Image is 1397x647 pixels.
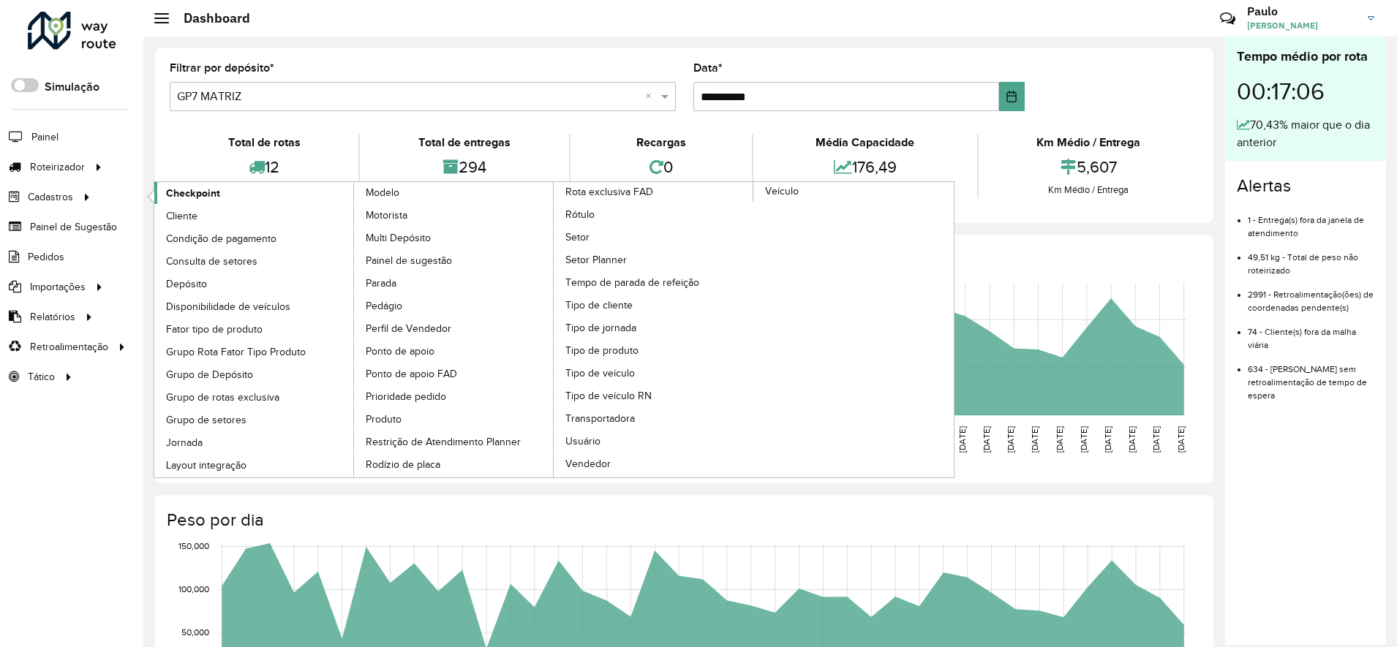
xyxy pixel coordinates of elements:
span: Fator tipo de produto [166,322,263,337]
span: Retroalimentação [30,339,108,355]
span: Produto [366,412,402,427]
text: [DATE] [1151,426,1161,453]
div: 5,607 [982,151,1195,183]
span: Ponto de apoio [366,344,434,359]
a: Disponibilidade de veículos [154,295,355,317]
span: Layout integração [166,458,246,473]
text: [DATE] [1103,426,1112,453]
span: Grupo de Depósito [166,367,253,382]
span: Consulta de setores [166,254,257,269]
span: Setor [565,230,590,245]
a: Layout integração [154,454,355,476]
span: Clear all [645,88,658,105]
a: Prioridade pedido [354,385,554,407]
a: Produto [354,408,554,430]
span: Tipo de jornada [565,320,636,336]
span: Tipo de produto [565,343,639,358]
a: Veículo [554,182,954,477]
a: Rodízio de placa [354,453,554,475]
li: 1 - Entrega(s) fora da janela de atendimento [1248,203,1374,240]
a: Tipo de cliente [554,294,754,316]
span: Tipo de cliente [565,298,633,313]
a: Vendedor [554,453,754,474]
span: Setor Planner [565,252,627,268]
a: Fator tipo de produto [154,318,355,340]
span: Restrição de Atendimento Planner [366,434,521,450]
span: Perfil de Vendedor [366,321,451,336]
span: Tático [28,369,55,385]
a: Restrição de Atendimento Planner [354,431,554,453]
a: Contato Rápido [1212,3,1243,34]
a: Painel de sugestão [354,249,554,271]
button: Choose Date [999,82,1025,111]
a: Modelo [154,182,554,477]
span: Prioridade pedido [366,389,446,404]
a: Usuário [554,430,754,452]
span: Painel [31,129,59,145]
span: Multi Depósito [366,230,431,246]
span: Rótulo [565,207,595,222]
div: 176,49 [757,151,973,183]
a: Multi Depósito [354,227,554,249]
span: Transportadora [565,411,635,426]
a: Condição de pagamento [154,227,355,249]
span: Motorista [366,208,407,223]
a: Checkpoint [154,182,355,204]
span: Rota exclusiva FAD [565,184,653,200]
span: Pedágio [366,298,402,314]
text: [DATE] [982,426,991,453]
text: 150,000 [178,542,209,551]
div: Total de entregas [364,134,565,151]
li: 2991 - Retroalimentação(ões) de coordenadas pendente(s) [1248,277,1374,314]
a: Setor [554,226,754,248]
a: Ponto de apoio [354,340,554,362]
a: Grupo Rota Fator Tipo Produto [154,341,355,363]
a: Setor Planner [554,249,754,270]
h4: Peso por dia [167,510,1199,531]
li: 634 - [PERSON_NAME] sem retroalimentação de tempo de espera [1248,352,1374,402]
li: 74 - Cliente(s) fora da malha viária [1248,314,1374,352]
a: Depósito [154,273,355,295]
div: Km Médio / Entrega [982,183,1195,197]
span: Tempo de parada de refeição [565,275,699,290]
span: Painel de Sugestão [30,219,117,235]
a: Cliente [154,205,355,227]
a: Tipo de veículo [554,362,754,384]
span: Veículo [765,183,799,199]
label: Simulação [45,78,99,96]
text: [DATE] [1030,426,1039,453]
span: Cliente [166,208,197,224]
h4: Alertas [1237,175,1374,197]
a: Motorista [354,204,554,226]
a: Tipo de jornada [554,317,754,338]
a: Parada [354,272,554,294]
a: Rota exclusiva FAD [354,182,754,477]
span: Tipo de veículo [565,366,635,381]
a: Perfil de Vendedor [354,317,554,339]
span: Depósito [166,276,207,292]
span: Vendedor [565,456,611,472]
label: Filtrar por depósito [170,59,274,77]
span: Grupo de setores [166,412,246,428]
a: Grupo de rotas exclusiva [154,386,355,408]
span: Disponibilidade de veículos [166,299,290,314]
span: Jornada [166,435,203,450]
span: Roteirizador [30,159,85,175]
div: Tempo médio por rota [1237,47,1374,67]
div: 70,43% maior que o dia anterior [1237,116,1374,151]
text: [DATE] [1006,426,1015,453]
span: Checkpoint [166,186,220,201]
li: 49,51 kg - Total de peso não roteirizado [1248,240,1374,277]
text: 100,000 [178,584,209,594]
span: Usuário [565,434,600,449]
div: 294 [364,151,565,183]
span: Relatórios [30,309,75,325]
span: Rodízio de placa [366,457,440,472]
a: Tipo de veículo RN [554,385,754,406]
span: Painel de sugestão [366,253,452,268]
span: Ponto de apoio FAD [366,366,457,382]
h2: Dashboard [169,10,250,26]
text: [DATE] [1176,426,1186,453]
label: Data [693,59,723,77]
span: Grupo de rotas exclusiva [166,390,279,405]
